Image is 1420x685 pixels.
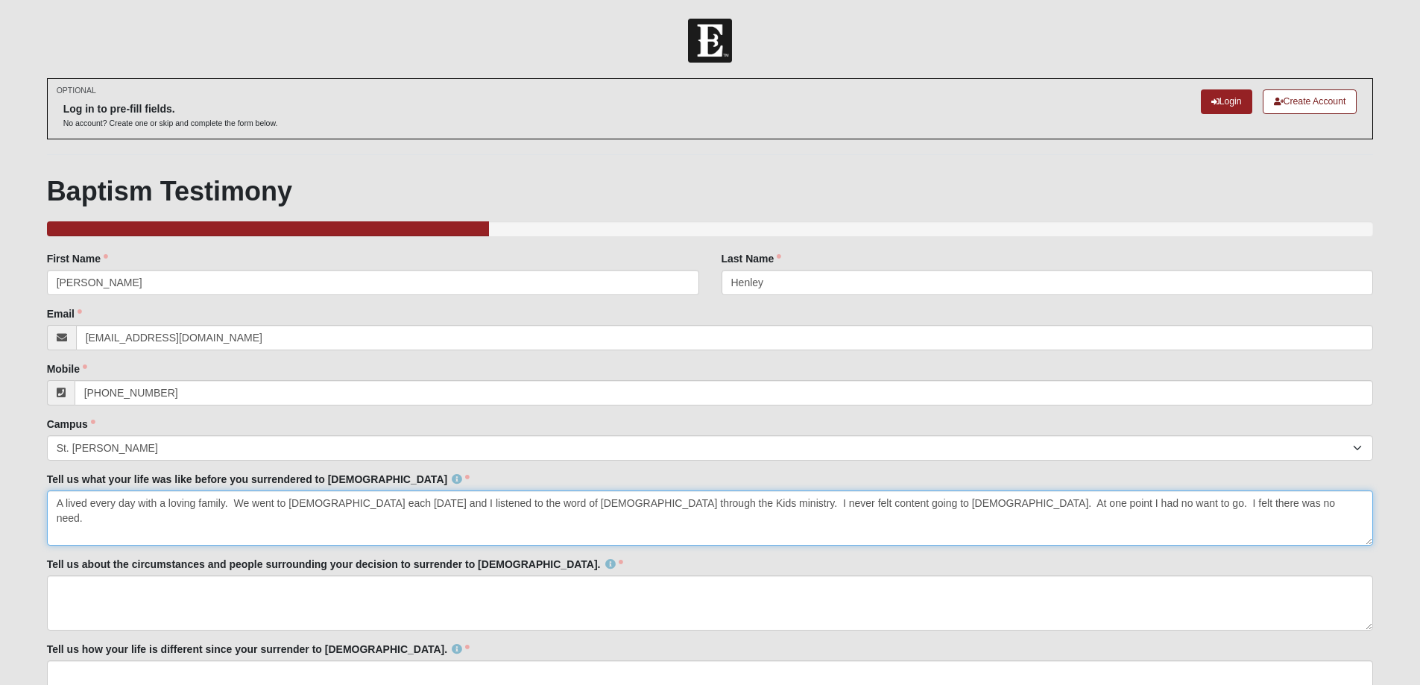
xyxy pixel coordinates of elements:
[47,417,95,432] label: Campus
[63,118,278,129] p: No account? Create one or skip and complete the form below.
[1201,89,1252,114] a: Login
[47,251,108,266] label: First Name
[57,85,96,96] small: OPTIONAL
[47,557,623,572] label: Tell us about the circumstances and people surrounding your decision to surrender to [DEMOGRAPHIC...
[47,362,87,376] label: Mobile
[47,642,470,657] label: Tell us how your life is different since your surrender to [DEMOGRAPHIC_DATA].
[63,103,278,116] h6: Log in to pre-fill fields.
[47,175,1374,207] h1: Baptism Testimony
[688,19,732,63] img: Church of Eleven22 Logo
[47,472,470,487] label: Tell us what your life was like before you surrendered to [DEMOGRAPHIC_DATA]
[47,306,82,321] label: Email
[722,251,782,266] label: Last Name
[1263,89,1357,114] a: Create Account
